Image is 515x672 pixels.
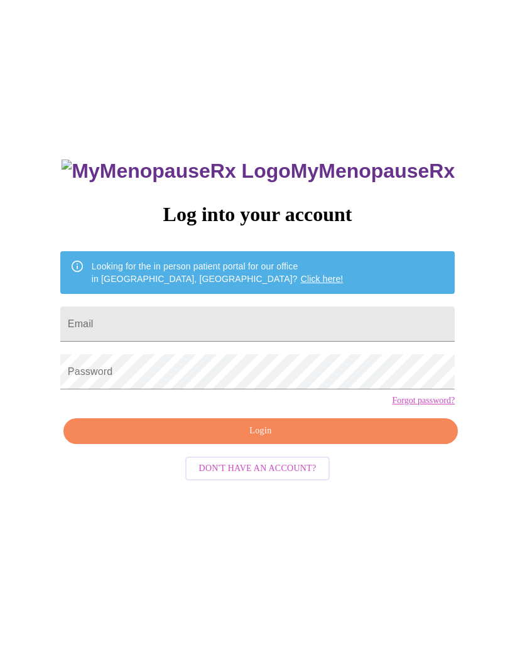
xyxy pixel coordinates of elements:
a: Click here! [301,274,344,284]
button: Login [63,418,458,444]
h3: Log into your account [60,203,455,226]
span: Login [78,423,443,439]
button: Don't have an account? [185,457,330,481]
div: Looking for the in person patient portal for our office in [GEOGRAPHIC_DATA], [GEOGRAPHIC_DATA]? [92,255,344,290]
h3: MyMenopauseRx [62,160,455,183]
a: Don't have an account? [182,462,333,472]
img: MyMenopauseRx Logo [62,160,290,183]
span: Don't have an account? [199,461,317,477]
a: Forgot password? [392,396,455,406]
